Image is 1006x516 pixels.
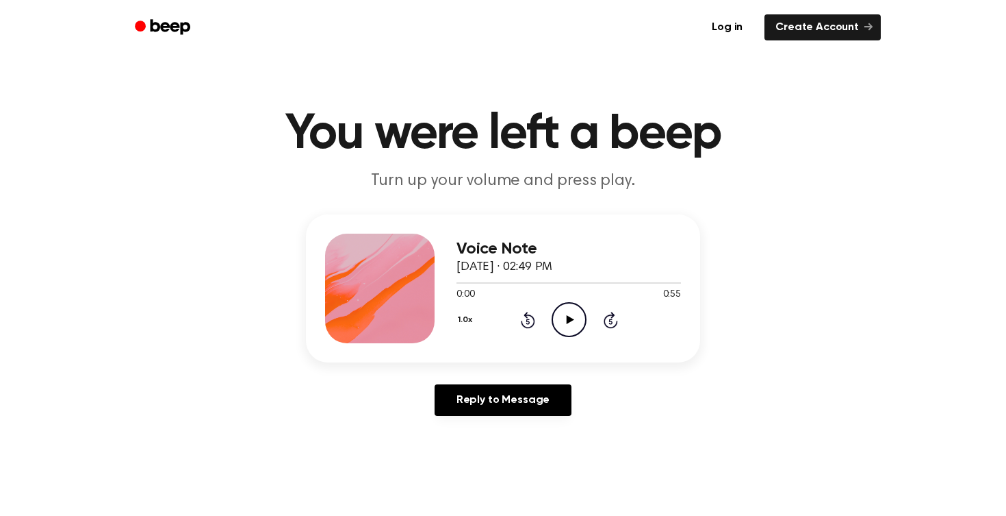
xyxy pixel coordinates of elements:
[698,12,756,43] a: Log in
[456,308,477,332] button: 1.0x
[125,14,203,41] a: Beep
[663,288,681,302] span: 0:55
[240,170,766,193] p: Turn up your volume and press play.
[435,384,571,416] a: Reply to Message
[456,240,681,258] h3: Voice Note
[153,110,853,159] h1: You were left a beep
[456,288,474,302] span: 0:00
[456,261,552,273] span: [DATE] · 02:49 PM
[764,14,881,40] a: Create Account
